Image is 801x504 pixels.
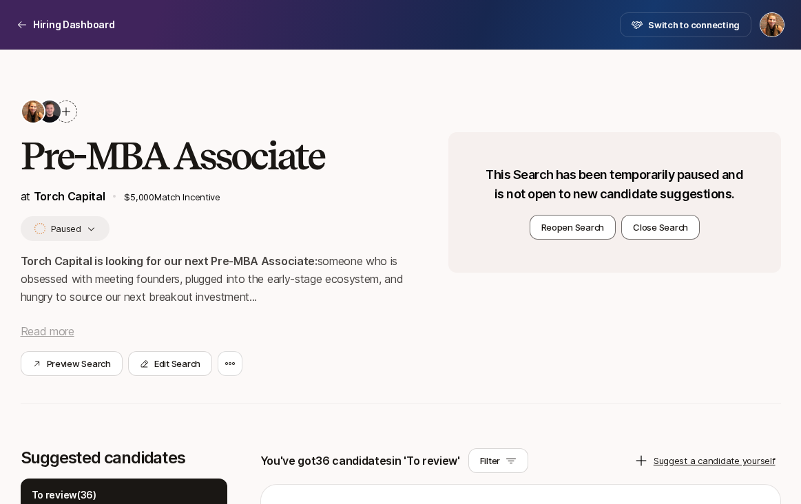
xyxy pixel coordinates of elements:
span: Read more [21,324,74,338]
p: Hiring Dashboard [33,17,115,33]
p: To review ( 36 ) [32,487,96,503]
p: at [21,187,105,205]
img: 443a08ff_5109_4e9d_b0be_b9d460e71183.jpg [39,101,61,123]
img: Katie Reiner [760,13,784,36]
button: Reopen Search [530,215,616,240]
h2: Pre-MBA Associate [21,135,427,176]
button: Filter [468,448,528,473]
p: Suggest a candidate yourself [654,454,776,468]
strong: Torch Capital is looking for our next Pre-MBA Associate: [21,254,318,268]
span: Switch to connecting [648,18,740,32]
p: Suggested candidates [21,448,227,468]
p: You've got 36 candidates in 'To review' [260,452,460,470]
p: $5,000 Match Incentive [124,190,426,204]
p: This Search has been temporarily paused and is not open to new candidate suggestions. [481,165,747,204]
p: someone who is obsessed with meeting founders, plugged into the early-stage ecosystem, and hungry... [21,252,427,306]
button: Preview Search [21,351,123,376]
a: Torch Capital [34,189,105,203]
button: Edit Search [128,351,212,376]
img: c777a5ab_2847_4677_84ce_f0fc07219358.jpg [22,101,44,123]
button: Close Search [621,215,700,240]
button: Switch to connecting [620,12,751,37]
button: Katie Reiner [760,12,784,37]
button: Paused [21,216,110,241]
